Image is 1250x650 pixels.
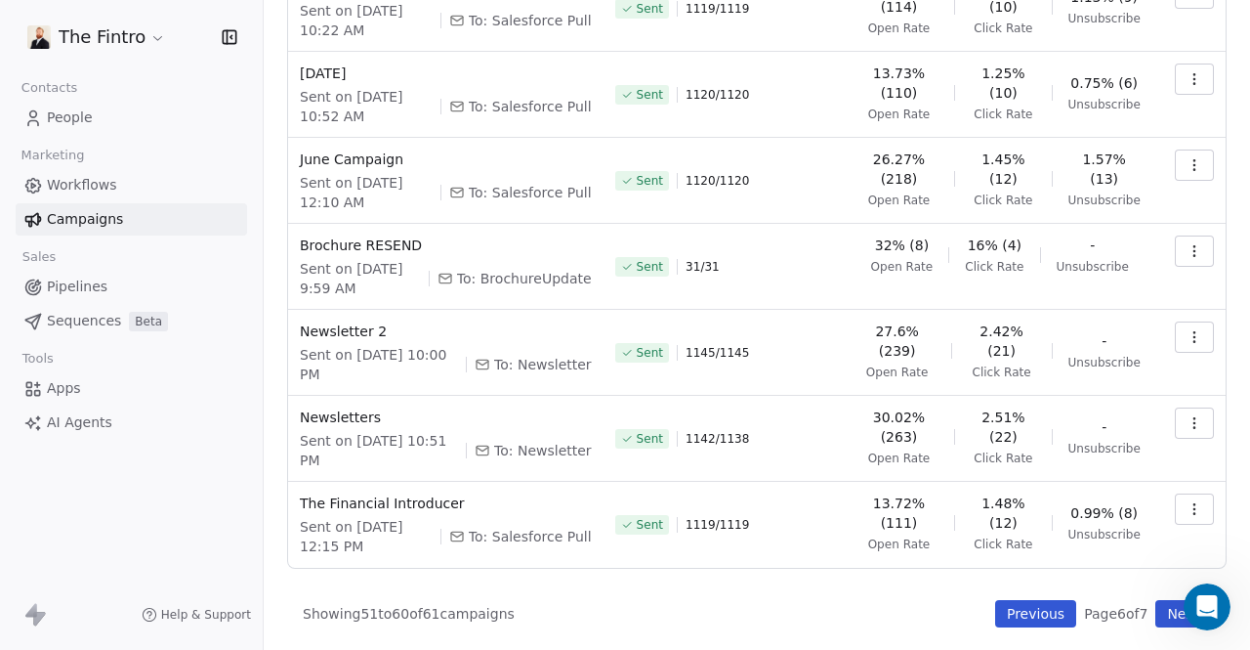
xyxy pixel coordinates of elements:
[300,173,433,212] span: Sent on [DATE] 12:10 AM
[971,64,1035,103] span: 1.25% (10)
[93,500,108,516] button: Upload attachment
[868,193,931,208] span: Open Rate
[637,87,663,103] span: Sent
[300,150,592,169] span: June Campaign
[124,500,140,516] button: Start recording
[23,21,170,54] button: The Fintro
[16,203,247,236] a: Campaigns
[16,305,247,337] a: SequencesBeta
[1068,355,1141,370] span: Unsubscribe
[974,451,1032,466] span: Click Rate
[859,150,939,189] span: 26.27% (218)
[1155,600,1211,628] button: Next
[1070,503,1138,523] span: 0.99% (8)
[14,242,64,272] span: Sales
[637,1,663,17] span: Sent
[47,378,81,399] span: Apps
[469,97,592,116] span: To: Salesforce Pull
[1184,584,1230,630] iframe: Intercom live chat
[637,345,663,361] span: Sent
[30,500,46,516] button: Emoji picker
[300,322,592,341] span: Newsletter 2
[974,21,1032,36] span: Click Rate
[129,312,168,331] span: Beta
[16,169,247,201] a: Workflows
[974,537,1032,552] span: Click Rate
[974,193,1032,208] span: Click Rate
[16,102,247,134] a: People
[1068,97,1141,112] span: Unsubscribe
[968,236,1021,255] span: 16% (4)
[971,150,1035,189] span: 1.45% (12)
[686,259,720,275] span: 31 / 31
[1068,11,1141,26] span: Unsubscribe
[686,517,749,533] span: 1119 / 1119
[686,1,749,17] span: 1119 / 1119
[637,431,663,447] span: Sent
[306,8,343,45] button: Home
[47,277,107,297] span: Pipelines
[300,87,433,126] span: Sent on [DATE] 10:52 AM
[300,408,592,427] span: Newsletters
[16,372,247,405] a: Apps
[47,209,123,230] span: Campaigns
[1084,604,1147,624] span: Page 6 of 7
[995,600,1076,628] button: Previous
[1057,259,1129,275] span: Unsubscribe
[300,494,592,513] span: The Financial Introducer
[300,64,592,83] span: [DATE]
[303,604,515,624] span: Showing 51 to 60 of 61 campaigns
[637,259,663,275] span: Sent
[1068,193,1141,208] span: Unsubscribe
[868,107,931,122] span: Open Rate
[469,183,592,202] span: To: Salesforce Pull
[859,322,936,361] span: 27.6% (239)
[457,269,592,288] span: To: BrochureUpdate
[31,23,270,59] b: street number, city, state, country
[62,500,77,516] button: Gif picker
[27,25,51,49] img: Chris%20Bowyer%201.jpg
[686,173,749,189] span: 1120 / 1120
[868,451,931,466] span: Open Rate
[859,64,939,103] span: 13.73% (110)
[686,431,749,447] span: 1142 / 1138
[866,365,929,380] span: Open Rate
[1102,331,1106,351] span: -
[968,322,1036,361] span: 2.42% (21)
[17,459,374,493] textarea: Message…
[637,173,663,189] span: Sent
[13,141,93,170] span: Marketing
[13,73,86,103] span: Contacts
[335,493,366,524] button: Send a message…
[1068,527,1141,542] span: Unsubscribe
[1068,150,1141,189] span: 1.57% (13)
[300,1,433,40] span: Sent on [DATE] 10:22 AM
[47,175,117,195] span: Workflows
[871,259,934,275] span: Open Rate
[31,108,305,185] div: To update your address: Navigate to , and ensure all address fields are completed accurately.
[859,408,939,447] span: 30.02% (263)
[14,344,62,373] span: Tools
[161,607,251,623] span: Help & Support
[47,311,121,331] span: Sequences
[300,431,458,470] span: Sent on [DATE] 10:51 PM
[47,412,112,433] span: AI Agents
[875,236,929,255] span: 32% (8)
[1090,236,1095,255] span: -
[56,11,87,42] img: Profile image for Fin
[965,259,1023,275] span: Click Rate
[686,345,749,361] span: 1145 / 1145
[13,8,50,45] button: go back
[31,22,305,99] div: Please make sure to include , and any other relevant details about your business.
[300,236,592,255] span: Brochure RESEND
[637,517,663,533] span: Sent
[974,107,1032,122] span: Click Rate
[972,365,1030,380] span: Click Rate
[1102,417,1106,437] span: -
[868,21,931,36] span: Open Rate
[868,537,931,552] span: Open Rate
[1070,73,1138,93] span: 0.75% (6)
[1068,441,1141,456] span: Unsubscribe
[494,355,592,374] span: To: Newsletter
[300,517,433,556] span: Sent on [DATE] 12:15 PM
